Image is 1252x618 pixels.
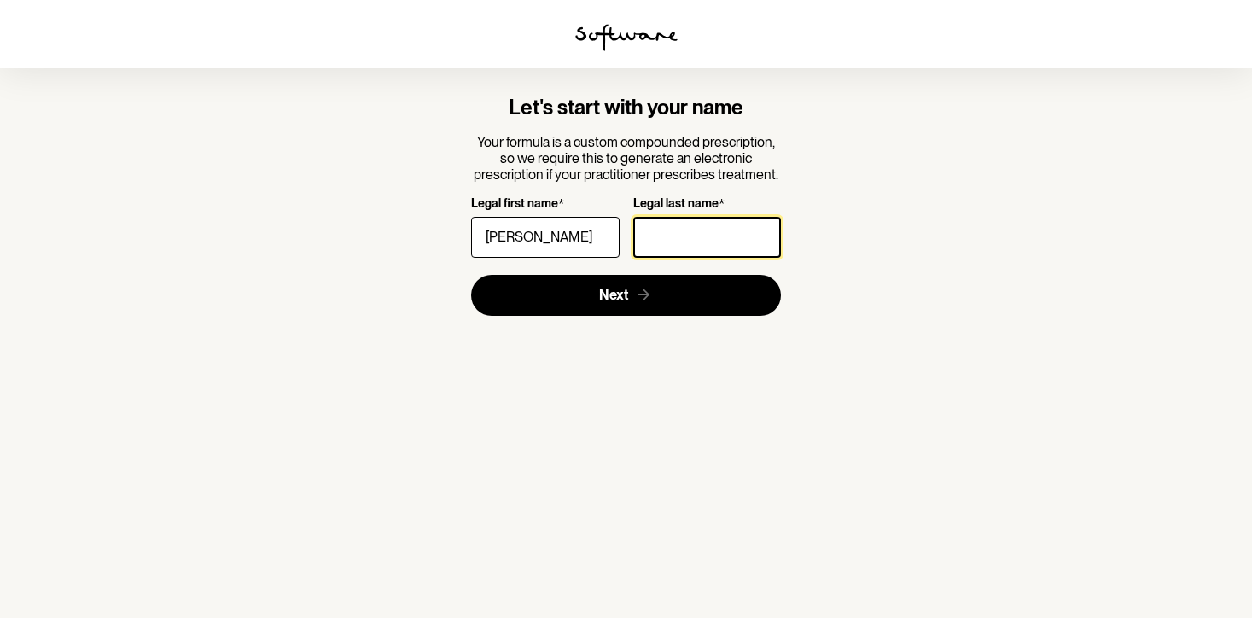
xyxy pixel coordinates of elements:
[575,24,678,51] img: software logo
[471,275,781,316] button: Next
[471,196,558,213] p: Legal first name
[471,96,781,120] h4: Let's start with your name
[633,196,719,213] p: Legal last name
[471,134,781,184] p: Your formula is a custom compounded prescription, so we require this to generate an electronic pr...
[599,287,628,303] span: Next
